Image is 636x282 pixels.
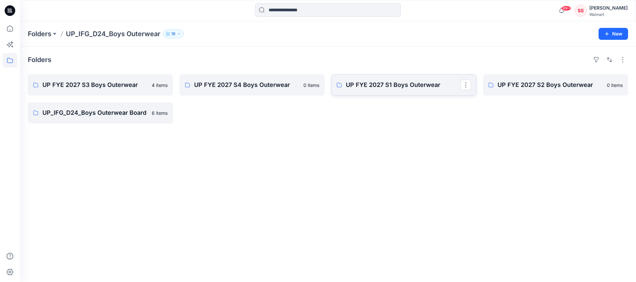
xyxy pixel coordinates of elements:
[28,29,51,38] a: Folders
[152,109,168,116] p: 6 items
[346,80,460,90] p: UP FYE 2027 S1 Boys Outerwear
[28,74,173,96] a: UP FYE 2027 S3 Boys Outerwear4 items
[152,82,168,89] p: 4 items
[589,4,628,12] div: [PERSON_NAME]
[180,74,325,96] a: UP FYE 2027 S4 Boys Outerwear0 items
[331,74,476,96] a: UP FYE 2027 S1 Boys Outerwear
[483,74,628,96] a: UP FYE 2027 S2 Boys Outerwear0 items
[42,108,148,117] p: UP_IFG_D24_Boys Outerwear Board
[28,56,51,64] h4: Folders
[599,28,628,40] button: New
[589,12,628,17] div: Walmart
[498,80,603,90] p: UP FYE 2027 S2 Boys Outerwear
[163,29,184,38] button: 16
[303,82,319,89] p: 0 items
[194,80,299,90] p: UP FYE 2027 S4 Boys Outerwear
[28,102,173,123] a: UP_IFG_D24_Boys Outerwear Board6 items
[575,5,587,17] div: SS
[561,6,571,11] span: 99+
[171,30,176,37] p: 16
[42,80,148,90] p: UP FYE 2027 S3 Boys Outerwear
[607,82,623,89] p: 0 items
[66,29,160,38] p: UP_IFG_D24_Boys Outerwear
